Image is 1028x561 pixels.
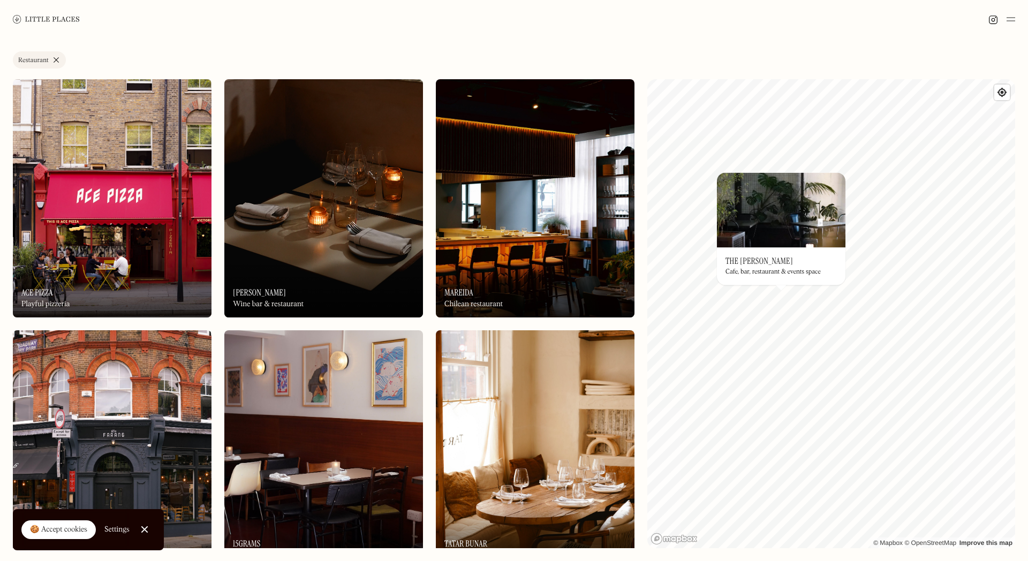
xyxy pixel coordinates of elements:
[233,287,286,298] h3: [PERSON_NAME]
[224,79,423,317] a: LunaLuna[PERSON_NAME]Wine bar & restaurant
[873,539,903,547] a: Mapbox
[444,539,487,549] h3: Tatar Bunar
[13,51,66,69] a: Restaurant
[651,533,698,545] a: Mapbox homepage
[13,79,211,317] img: Ace Pizza
[436,79,634,317] img: Mareida
[717,172,845,247] img: The Hackney
[30,525,87,535] div: 🍪 Accept cookies
[233,300,304,309] div: Wine bar & restaurant
[904,539,956,547] a: OpenStreetMap
[21,300,70,309] div: Playful pizzeria
[647,79,1015,548] canvas: Map
[994,85,1010,100] button: Find my location
[436,79,634,317] a: MareidaMareidaMareidaChilean restaurant
[725,269,821,276] div: Cafe, bar, restaurant & events space
[13,79,211,317] a: Ace PizzaAce PizzaAce PizzaPlayful pizzeria
[444,287,473,298] h3: Mareida
[224,79,423,317] img: Luna
[725,256,793,266] h3: The [PERSON_NAME]
[104,518,130,542] a: Settings
[717,172,845,285] a: The HackneyThe HackneyThe [PERSON_NAME]Cafe, bar, restaurant & events space
[444,300,503,309] div: Chilean restaurant
[21,520,96,540] a: 🍪 Accept cookies
[21,287,53,298] h3: Ace Pizza
[104,526,130,533] div: Settings
[134,519,155,540] a: Close Cookie Popup
[233,539,260,549] h3: 15grams
[18,57,49,64] div: Restaurant
[959,539,1012,547] a: Improve this map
